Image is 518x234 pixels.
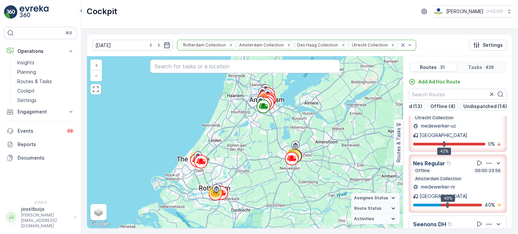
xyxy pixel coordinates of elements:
button: [PERSON_NAME](+02:00) [434,5,513,18]
p: Documents [18,155,74,161]
p: medewerker-nr [420,183,455,190]
div: 75 [209,185,222,199]
a: Reports [4,138,77,151]
p: Offline [414,168,430,173]
img: logo_light-DOdMpM7g.png [20,5,49,19]
div: 49% [441,195,455,202]
p: 00:00-23:59 [474,168,501,173]
p: 40 % [485,202,495,208]
p: Cockpit [87,6,117,17]
div: Amsterdam Collection [237,42,285,48]
a: Routes & Tasks [15,77,77,86]
div: Help Tooltip Icon [448,222,453,227]
a: Events99 [4,124,77,138]
a: Add Ad Hoc Route [409,78,460,85]
a: Zoom In [91,60,101,70]
span: Activities [354,216,374,222]
div: Utrecht Collection [350,42,389,48]
p: [PERSON_NAME] [446,8,484,15]
button: Offline (4) [428,102,458,110]
button: Settings [469,40,507,51]
a: Insights [15,58,77,67]
p: [GEOGRAPHIC_DATA] [420,193,467,200]
span: Route Status [354,206,381,211]
div: 263 [257,93,270,106]
p: Offline (4) [430,103,455,110]
button: JJjoostbuijs[PERSON_NAME][EMAIL_ADDRESS][DOMAIN_NAME] [4,206,77,229]
p: Add Ad Hoc Route [418,78,460,85]
a: Settings [15,96,77,105]
p: 99 [67,128,73,134]
p: Planning [17,69,36,75]
div: 59 [286,148,299,162]
summary: Activities [351,214,400,224]
span: + [95,62,98,68]
p: Operations [18,48,63,55]
p: 31 [439,65,445,70]
button: Undispatched (14) [461,102,510,110]
p: joostbuijs [21,206,71,212]
p: Undispatched (14) [463,103,507,110]
p: Insights [17,59,34,66]
p: Nes Regular [413,159,445,167]
div: Remove Rotterdam Collection [227,42,235,48]
p: Engagement [18,108,63,115]
p: medewerker-uc [420,123,456,129]
p: Routes & Tasks [395,128,402,162]
p: Settings [483,42,503,48]
p: 0 % [488,141,495,147]
p: Amsterdam Collection [414,176,462,181]
div: Remove Amsterdam Collection [285,42,293,48]
div: Remove Den Haag Collection [340,42,347,48]
p: [GEOGRAPHIC_DATA] [420,132,467,139]
p: 429 [485,65,494,70]
summary: Route Status [351,203,400,214]
div: Rotterdam Collection [181,42,227,48]
p: Routes & Tasks [17,78,52,85]
button: Engagement [4,105,77,119]
p: [PERSON_NAME][EMAIL_ADDRESS][DOMAIN_NAME] [21,212,71,229]
img: logo [4,5,18,19]
a: Cockpit [15,86,77,96]
div: 32 [190,152,203,165]
p: Cockpit [17,88,35,94]
p: Events [18,128,62,134]
span: v 1.50.3 [4,200,77,204]
div: Remove Utrecht Collection [389,42,397,48]
p: ( +02:00 ) [486,9,503,14]
p: ⌘B [65,30,72,36]
p: Reports [18,141,74,148]
p: Routes [420,64,437,71]
p: Seenons DH [413,220,446,228]
a: Open this area in Google Maps (opens a new window) [89,220,111,228]
input: dd/mm/yyyy [92,40,173,51]
button: Operations [4,44,77,58]
span: − [95,72,98,78]
input: Search for tasks or a location [150,60,340,73]
p: Settings [17,97,36,104]
div: 42% [437,147,451,155]
p: Tasks [468,64,482,71]
span: Assignee Status [354,195,388,201]
a: Documents [4,151,77,165]
p: Utrecht Collection [414,115,454,121]
img: Google [89,220,111,228]
input: Search Routes [409,89,507,100]
div: Den Haag Collection [295,42,339,48]
div: Help Tooltip Icon [447,161,452,166]
a: Planning [15,67,77,77]
a: Zoom Out [91,70,101,80]
div: JJ [6,212,17,223]
a: Layers [91,205,106,220]
img: basis-logo_rgb2x.png [434,8,443,15]
summary: Assignee Status [351,193,400,203]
